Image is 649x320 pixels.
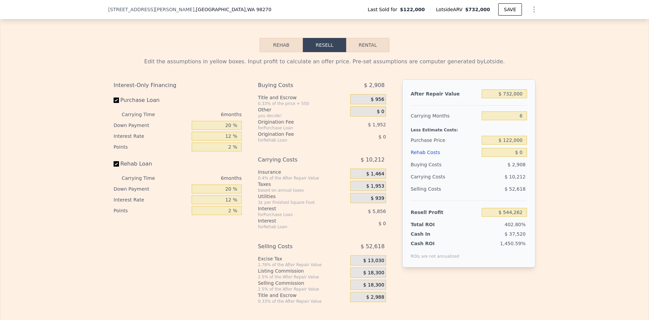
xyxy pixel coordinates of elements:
[366,183,384,189] span: $ 1,953
[371,195,384,201] span: $ 939
[363,258,384,264] span: $ 13,030
[363,270,384,276] span: $ 18,300
[258,106,347,113] div: Other
[505,222,526,227] span: 402.80%
[258,154,333,166] div: Carrying Costs
[258,181,347,188] div: Taxes
[411,221,453,228] div: Total ROI
[411,206,479,218] div: Resell Profit
[368,122,386,127] span: $ 1,952
[361,154,385,166] span: $ 10,212
[411,231,453,237] div: Cash In
[500,241,526,246] span: 1,450.59%
[363,282,384,288] span: $ 18,300
[246,7,271,12] span: , WA 98270
[258,79,333,91] div: Buying Costs
[114,161,119,167] input: Rehab Loan
[258,255,347,262] div: Excise Tax
[346,38,389,52] button: Rental
[505,231,526,237] span: $ 37,520
[258,217,333,224] div: Interest
[505,174,526,179] span: $ 10,212
[122,173,166,184] div: Carrying Time
[114,120,189,131] div: Down Payment
[258,240,333,253] div: Selling Costs
[258,280,347,286] div: Selling Commission
[194,6,271,13] span: , [GEOGRAPHIC_DATA]
[498,3,522,16] button: SAVE
[508,162,526,167] span: $ 2,908
[258,131,333,137] div: Origination Fee
[411,146,479,158] div: Rehab Costs
[258,212,333,217] div: for Purchase Loan
[258,200,347,205] div: 3¢ per Finished Square Foot
[258,119,333,125] div: Origination Fee
[258,94,347,101] div: Title and Escrow
[258,286,347,292] div: 2.5% of the After Repair Value
[122,109,166,120] div: Carrying Time
[411,171,453,183] div: Carrying Costs
[168,109,242,120] div: 6 months
[114,79,242,91] div: Interest-Only Financing
[505,186,526,192] span: $ 52,618
[258,169,347,175] div: Insurance
[258,193,347,200] div: Utilities
[361,240,385,253] span: $ 52,618
[114,158,189,170] label: Rehab Loan
[114,142,189,152] div: Points
[260,38,303,52] button: Rehab
[258,113,347,119] div: you decide!
[258,274,347,280] div: 2.5% of the After Repair Value
[368,209,386,214] span: $ 5,856
[366,294,384,300] span: $ 2,988
[258,188,347,193] div: based on annual taxes
[258,224,333,230] div: for Rehab Loan
[108,6,194,13] span: [STREET_ADDRESS][PERSON_NAME]
[400,6,425,13] span: $122,000
[411,247,459,259] div: ROIs are not annualized
[411,158,479,171] div: Buying Costs
[258,175,347,181] div: 0.4% of the After Repair Value
[371,97,384,103] span: $ 956
[258,299,347,304] div: 0.33% of the After Repair Value
[114,58,535,66] div: Edit the assumptions in yellow boxes. Input profit to calculate an offer price. Pre-set assumptio...
[114,98,119,103] input: Purchase Loan
[168,173,242,184] div: 6 months
[411,240,459,247] div: Cash ROI
[258,292,347,299] div: Title and Escrow
[527,3,541,16] button: Show Options
[379,134,386,140] span: $ 0
[366,171,384,177] span: $ 1,464
[114,194,189,205] div: Interest Rate
[114,131,189,142] div: Interest Rate
[436,6,465,13] span: Lotside ARV
[258,137,333,143] div: for Rehab Loan
[114,94,189,106] label: Purchase Loan
[258,101,347,106] div: 0.33% of the price + 550
[258,125,333,131] div: for Purchase Loan
[364,79,385,91] span: $ 2,908
[411,110,479,122] div: Carrying Months
[258,205,333,212] div: Interest
[258,268,347,274] div: Listing Commission
[377,109,384,115] span: $ 0
[114,184,189,194] div: Down Payment
[258,262,347,268] div: 1.78% of the After Repair Value
[411,183,479,195] div: Selling Costs
[368,6,400,13] span: Last Sold for
[303,38,346,52] button: Resell
[465,7,490,12] span: $732,000
[411,134,479,146] div: Purchase Price
[114,205,189,216] div: Points
[411,88,479,100] div: After Repair Value
[379,221,386,226] span: $ 0
[411,122,527,134] div: Less Estimate Costs:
